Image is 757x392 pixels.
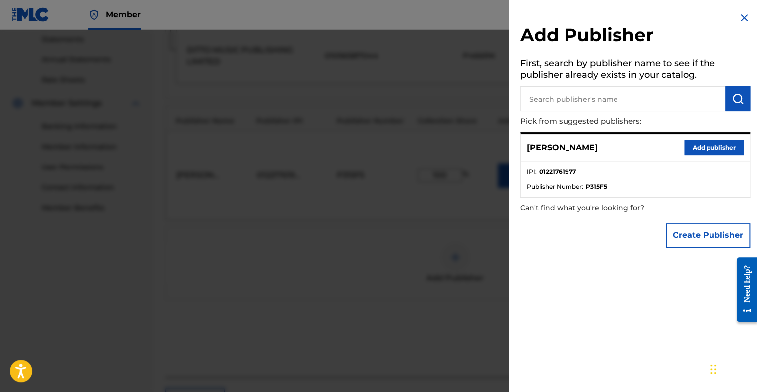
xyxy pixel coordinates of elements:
[708,344,757,392] div: Widget de chat
[586,182,607,191] strong: P315F5
[527,168,537,176] span: IPI :
[520,86,725,111] input: Search publisher's name
[12,7,50,22] img: MLC Logo
[708,344,757,392] iframe: Chat Widget
[539,168,576,176] strong: 01221761977
[88,9,100,21] img: Top Rightsholder
[520,111,694,132] p: Pick from suggested publishers:
[710,354,716,384] div: Arrastrar
[732,93,744,105] img: Search Works
[520,198,694,218] p: Can't find what you're looking for?
[520,24,750,49] h2: Add Publisher
[729,249,757,329] iframe: Resource Center
[527,142,598,154] p: [PERSON_NAME]
[527,182,583,191] span: Publisher Number :
[684,140,744,155] button: Add publisher
[666,223,750,248] button: Create Publisher
[106,9,141,20] span: Member
[520,55,750,86] h5: First, search by publisher name to see if the publisher already exists in your catalog.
